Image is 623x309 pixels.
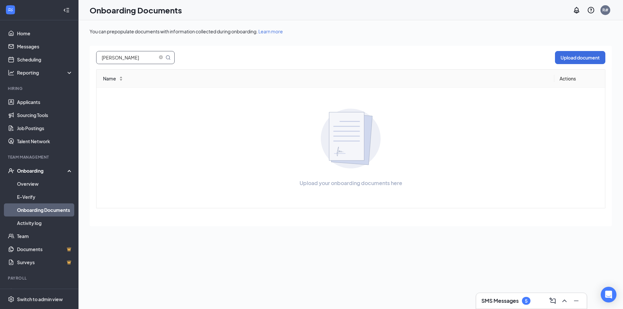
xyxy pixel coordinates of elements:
[63,7,70,13] svg: Collapse
[8,275,72,281] div: Payroll
[17,296,63,302] div: Switch to admin view
[571,296,581,306] button: Minimize
[8,154,72,160] div: Team Management
[17,230,73,243] a: Team
[481,297,519,304] h3: SMS Messages
[17,135,73,148] a: Talent Network
[17,256,73,269] a: SurveysCrown
[8,69,14,76] svg: Analysis
[17,40,73,53] a: Messages
[572,297,580,305] svg: Minimize
[17,203,73,216] a: Onboarding Documents
[7,7,14,13] svg: WorkstreamLogo
[17,69,73,76] div: Reporting
[159,55,163,59] span: close-circle
[587,6,595,14] svg: QuestionInfo
[17,190,73,203] a: E-Verify
[8,167,14,174] svg: UserCheck
[17,109,73,122] a: Sourcing Tools
[8,86,72,91] div: Hiring
[601,287,616,302] div: Open Intercom Messenger
[17,95,73,109] a: Applicants
[547,296,558,306] button: ComposeMessage
[559,296,570,306] button: ChevronUp
[90,28,612,35] div: You can prepopulate documents with information collected during onboarding.
[17,53,73,66] a: Scheduling
[17,122,73,135] a: Job Postings
[258,28,283,34] a: Learn more
[17,216,73,230] a: Activity log
[525,298,528,304] div: 5
[103,75,116,82] span: Name
[561,297,568,305] svg: ChevronUp
[555,51,605,64] button: Upload document
[17,27,73,40] a: Home
[119,77,123,78] span: ↑
[165,55,171,60] svg: MagnifyingGlass
[90,5,182,16] h1: Onboarding Documents
[17,285,73,298] a: PayrollCrown
[8,296,14,302] svg: Settings
[549,297,557,305] svg: ComposeMessage
[17,177,73,190] a: Overview
[602,7,608,13] div: R#
[119,78,123,80] span: ↓
[159,55,163,61] span: close-circle
[17,167,67,174] div: Onboarding
[573,6,580,14] svg: Notifications
[554,70,605,88] th: Actions
[300,179,402,187] span: Upload your onboarding documents here
[17,243,73,256] a: DocumentsCrown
